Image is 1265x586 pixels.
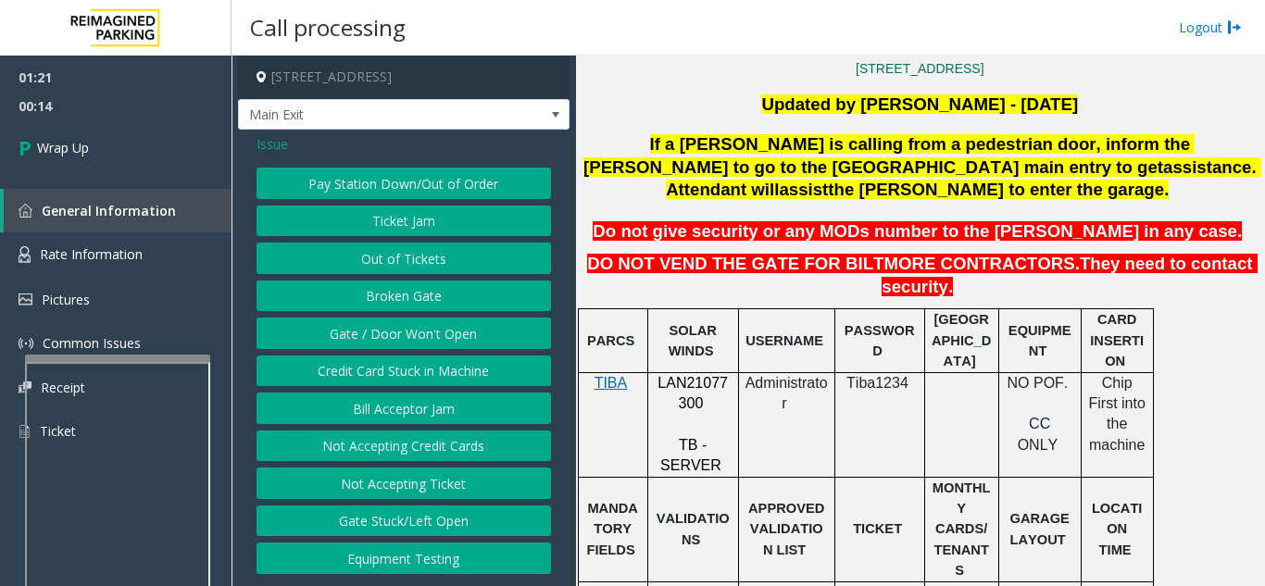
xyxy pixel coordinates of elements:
span: VALIDATIONS [657,511,730,546]
button: Credit Card Stuck in Machine [257,355,551,387]
span: assistance [1163,157,1251,177]
span: Common Issues [43,334,141,352]
span: If a [PERSON_NAME] is calling from a pedestrian door, inform the [PERSON_NAME] to go to the [GEOG... [583,134,1195,177]
a: TIBA [595,376,628,391]
img: 'icon' [19,246,31,263]
button: Out of Tickets [257,243,551,274]
h3: Call processing [241,5,415,50]
img: 'icon' [19,423,31,440]
span: CARD INSERTION [1090,312,1144,368]
span: They need to contact security. [882,254,1257,296]
img: logout [1227,18,1242,37]
button: Ticket Jam [257,206,551,237]
button: Bill Acceptor Jam [257,393,551,424]
span: DO NOT VEND THE GATE FOR BILTMORE CONTRACTORS. [587,254,1080,273]
img: 'icon' [19,204,32,218]
span: Main Exit [239,100,503,130]
button: Not Accepting Ticket [257,468,551,499]
span: EQUIPMENT [1008,323,1071,358]
span: General Information [42,202,176,219]
button: Pay Station Down/Out of Order [257,168,551,199]
span: TIBA [595,375,628,391]
span: Do not give security or any MODs number to the [PERSON_NAME] in any case. [593,221,1242,241]
button: Not Accepting Credit Cards [257,430,551,462]
button: Broken Gate [257,281,551,312]
img: 'icon' [19,381,31,393]
img: 'icon' [19,336,33,351]
span: PASSWORD [845,323,915,358]
span: PARCS [587,333,634,348]
span: Issue [257,134,288,154]
a: General Information [4,189,232,232]
button: Equipment Testing [257,542,551,574]
span: APPROVED VALIDATION LIST [748,501,828,557]
span: MANDATORY FIELDS [587,501,638,557]
span: USERNAME [745,333,823,348]
span: the [PERSON_NAME] to enter the garage. [828,180,1169,199]
span: MONTHLY CARDS/TENANTS [933,480,991,579]
a: Logout [1179,18,1242,37]
span: Tiba1234 [846,375,908,391]
span: NO POF. [1008,375,1069,391]
span: Chip First into the machine [1088,375,1149,453]
h4: [STREET_ADDRESS] [238,56,570,99]
a: [STREET_ADDRESS] [856,61,983,76]
font: Updated by [PERSON_NAME] - [DATE] [761,94,1078,114]
span: Pictures [42,291,90,308]
span: TB - SERVER [660,437,721,473]
span: assist [779,180,828,199]
span: CC ONLY [1018,416,1058,452]
button: Gate / Door Won't Open [257,318,551,349]
span: SOLAR WINDS [669,323,720,358]
span: [GEOGRAPHIC_DATA] [932,312,991,368]
span: GARAGE LAYOUT [1009,511,1072,546]
span: TICKET [853,521,902,536]
button: Gate Stuck/Left Open [257,505,551,537]
img: 'icon' [19,293,32,305]
span: LOCATION TIME [1092,501,1143,557]
span: Wrap Up [37,138,89,157]
span: Rate Information [40,245,143,263]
